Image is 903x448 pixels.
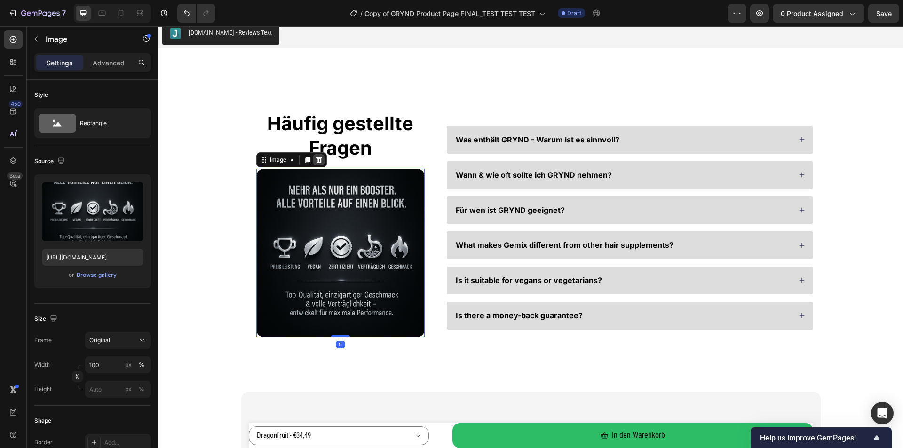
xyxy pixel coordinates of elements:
[109,86,255,133] span: Häufig gestellte Fragen
[453,402,507,416] div: In den Warenkorb
[34,313,59,325] div: Size
[42,249,143,266] input: https://example.com/image.jpg
[110,129,130,138] div: Image
[85,381,151,398] input: px%
[98,142,266,311] img: gempages_563269290749330194-bce9976a-c7af-45f8-b3f8-bda137b7e6dd.png
[760,432,882,443] button: Show survey - Help us improve GemPages!
[76,270,117,280] button: Browse gallery
[297,109,461,118] span: Was enthält GRYND - Warum ist es sinnvoll?
[85,332,151,349] button: Original
[567,9,581,17] span: Draft
[34,155,67,168] div: Source
[177,4,215,23] div: Undo/Redo
[297,214,515,223] span: What makes Gemix different from other hair supplements?
[11,1,23,13] img: Judgeme.png
[34,336,52,345] label: Frame
[139,361,144,369] div: %
[4,4,70,23] button: 7
[364,8,535,18] span: Copy of GRYND Product Page FINAL_TEST TEST TEST
[136,359,147,370] button: px
[34,385,52,393] label: Height
[125,361,132,369] div: px
[123,384,134,395] button: %
[80,112,137,134] div: Rectangle
[34,438,53,447] div: Border
[297,249,444,259] span: Is it suitable for vegans or vegetarians?
[7,172,23,180] div: Beta
[294,397,655,422] button: In den Warenkorb
[781,8,843,18] span: 0 product assigned
[360,8,363,18] span: /
[876,9,892,17] span: Save
[89,336,110,345] span: Original
[773,4,864,23] button: 0 product assigned
[125,385,132,393] div: px
[158,26,903,448] iframe: Design area
[104,439,149,447] div: Add...
[34,417,51,425] div: Shape
[85,356,151,373] input: px%
[868,4,899,23] button: Save
[297,179,406,189] span: Für wen ist GRYND geeignet?
[297,144,453,153] span: Wann & wie oft sollte ich GRYND nehmen?
[34,91,48,99] div: Style
[9,100,23,108] div: 450
[123,359,134,370] button: %
[871,402,894,424] div: Open Intercom Messenger
[297,284,424,294] span: Is there a money-back guarantee?
[136,384,147,395] button: px
[177,314,187,322] div: 0
[30,1,113,11] div: [DOMAIN_NAME] - Reviews Text
[760,433,871,442] span: Help us improve GemPages!
[93,58,125,68] p: Advanced
[69,269,74,281] span: or
[77,271,117,279] div: Browse gallery
[42,182,143,241] img: preview-image
[46,33,126,45] p: Image
[47,58,73,68] p: Settings
[62,8,66,19] p: 7
[139,385,144,393] div: %
[34,361,50,369] label: Width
